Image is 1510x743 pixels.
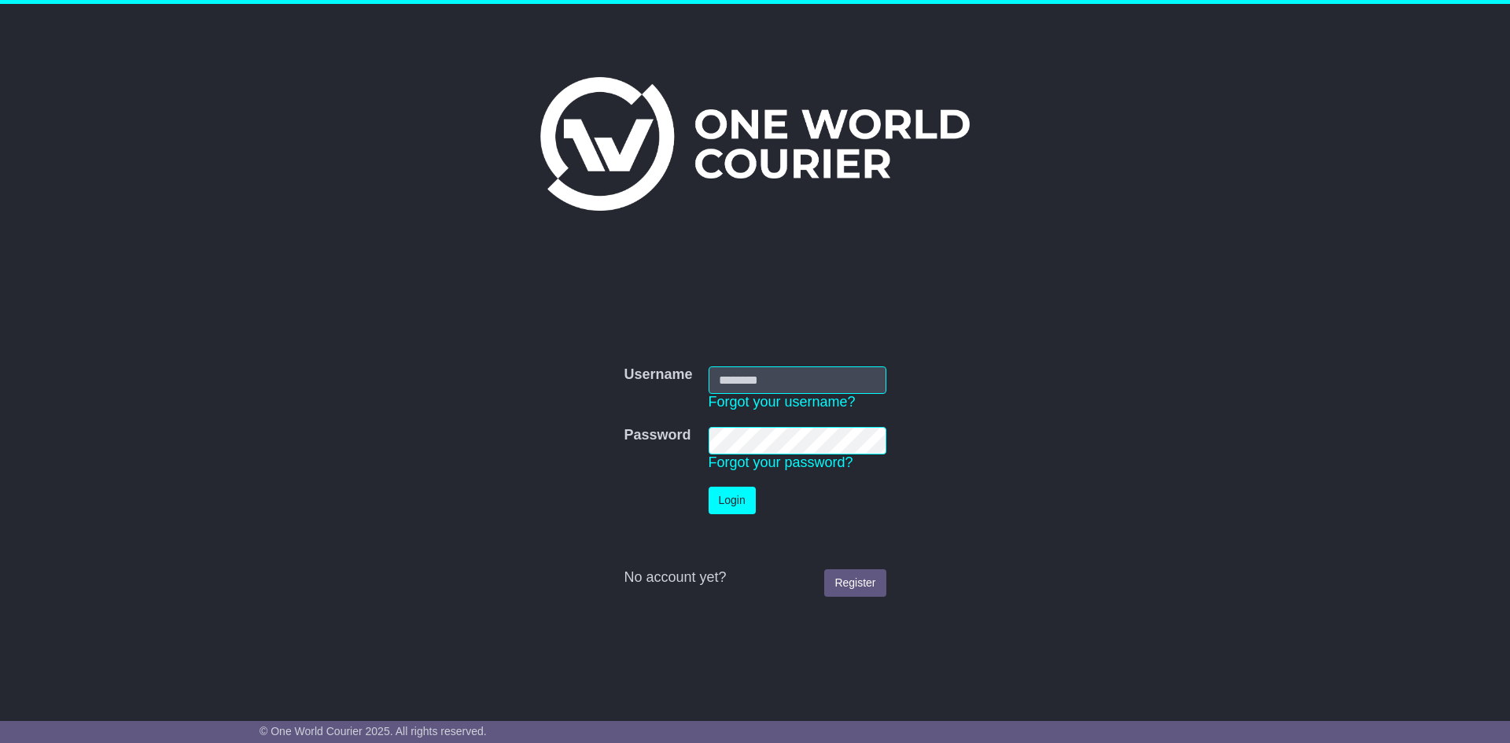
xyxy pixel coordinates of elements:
img: One World [540,77,970,211]
label: Password [624,427,691,444]
button: Login [709,487,756,514]
a: Forgot your username? [709,394,856,410]
label: Username [624,366,692,384]
div: No account yet? [624,569,886,587]
span: © One World Courier 2025. All rights reserved. [260,725,487,737]
a: Register [824,569,886,597]
a: Forgot your password? [709,454,853,470]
